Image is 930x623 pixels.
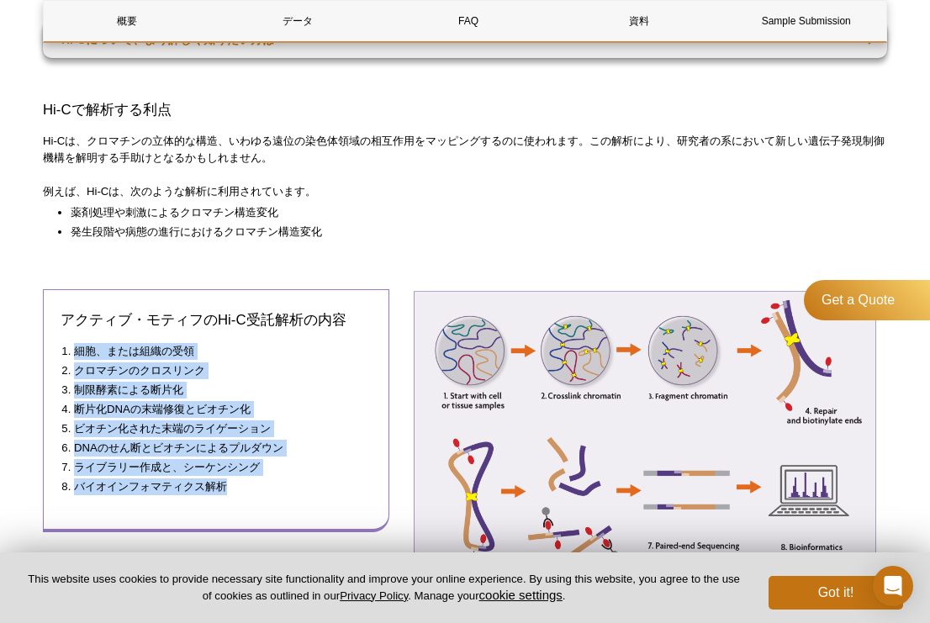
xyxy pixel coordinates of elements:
[27,572,741,604] p: This website uses cookies to provide necessary site functionality and improve your online experie...
[74,401,355,418] li: 断片化DNAの末端修復とビオチン化
[43,183,887,200] p: 例えば、Hi-Cは、次のような解析に利用されています。
[71,204,870,221] li: 薬剤処理や刺激によるクロマチン構造変化​
[74,382,355,399] li: 制限酵素による断片化
[74,362,355,379] li: クロマチンのクロスリンク
[414,291,876,618] img: Schematic of the Hi-C Workflow
[43,100,887,120] h3: Hi-Cで解析する利点
[479,588,563,602] button: cookie settings
[74,440,355,457] li: DNAのせん断とビオチンによるプルダウン​
[340,589,408,602] a: Privacy Policy
[74,459,355,476] li: ライブラリー作成と、シーケンシング
[43,133,887,166] p: Hi-Cは、クロマチンの立体的な構造、いわゆる遠位の染色体領域の相互作用をマッピングするのに使われます。この解析により、研究者の系において新しい遺伝子発現制御機構を解明する手助けとなるかもしれません。
[804,280,930,320] a: Get a Quote
[769,576,903,610] button: Got it!
[74,478,355,495] li: バイオインフォマティクス解析
[727,1,885,41] a: Sample Submission
[74,420,355,437] li: ビオチン化された末端のライゲーション
[74,343,355,360] li: 細胞、または組織の受領
[71,224,870,240] li: 発生段階や病態の進行におけるクロマチン構造変化
[61,310,372,330] h3: アクティブ・モティフのHi-C受託解析の内容
[873,566,913,606] div: Open Intercom Messenger
[44,1,209,41] a: 概要
[214,1,380,41] a: データ
[385,1,551,41] a: FAQ
[557,1,722,41] a: 資料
